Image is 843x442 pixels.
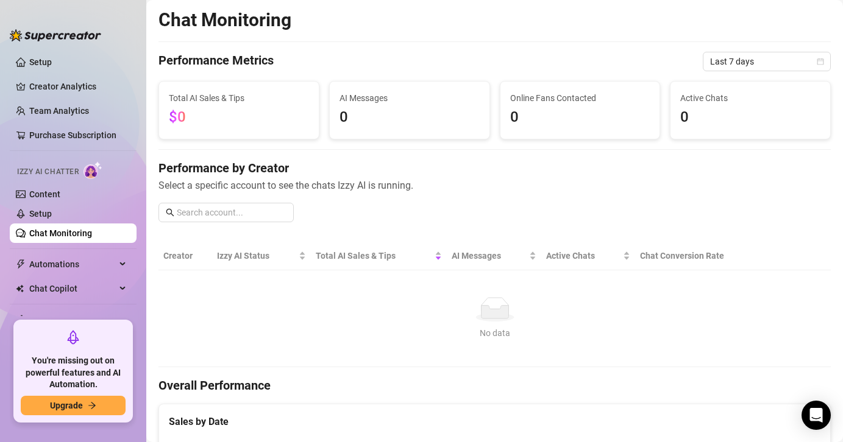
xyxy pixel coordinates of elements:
[88,401,96,410] span: arrow-right
[21,396,126,415] button: Upgradearrow-right
[29,279,116,298] span: Chat Copilot
[340,91,480,105] span: AI Messages
[166,208,174,217] span: search
[802,401,831,430] div: Open Intercom Messenger
[447,242,541,270] th: AI Messages
[541,242,635,270] th: Active Chats
[16,259,26,269] span: thunderbolt
[50,401,83,410] span: Upgrade
[21,355,126,391] span: You're missing out on powerful features and AI Automation.
[66,330,80,345] span: rocket
[311,242,447,270] th: Total AI Sales & Tips
[158,242,212,270] th: Creator
[817,58,824,65] span: calendar
[510,91,650,105] span: Online Fans Contacted
[158,160,831,177] h4: Performance by Creator
[169,414,820,429] div: Sales by Date
[177,206,286,219] input: Search account...
[29,189,60,199] a: Content
[510,106,650,129] span: 0
[29,125,127,145] a: Purchase Subscription
[169,108,186,125] span: $0
[158,377,831,394] h4: Overall Performance
[16,284,24,293] img: Chat Copilot
[29,254,116,274] span: Automations
[680,106,820,129] span: 0
[158,52,274,71] h4: Performance Metrics
[635,242,764,270] th: Chat Conversion Rate
[29,106,89,116] a: Team Analytics
[710,52,823,71] span: Last 7 days
[29,209,52,219] a: Setup
[680,91,820,105] span: Active Chats
[10,29,101,41] img: logo-BBDzfeDw.svg
[546,249,621,262] span: Active Chats
[84,161,102,179] img: AI Chatter
[29,228,92,238] a: Chat Monitoring
[212,242,311,270] th: Izzy AI Status
[217,249,296,262] span: Izzy AI Status
[452,249,527,262] span: AI Messages
[168,326,821,340] div: No data
[158,178,831,193] span: Select a specific account to see the chats Izzy AI is running.
[29,77,127,96] a: Creator Analytics
[17,166,79,178] span: Izzy AI Chatter
[316,249,432,262] span: Total AI Sales & Tips
[340,106,480,129] span: 0
[169,91,309,105] span: Total AI Sales & Tips
[29,315,112,324] a: Discover Viral Videos
[158,9,291,32] h2: Chat Monitoring
[29,57,52,67] a: Setup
